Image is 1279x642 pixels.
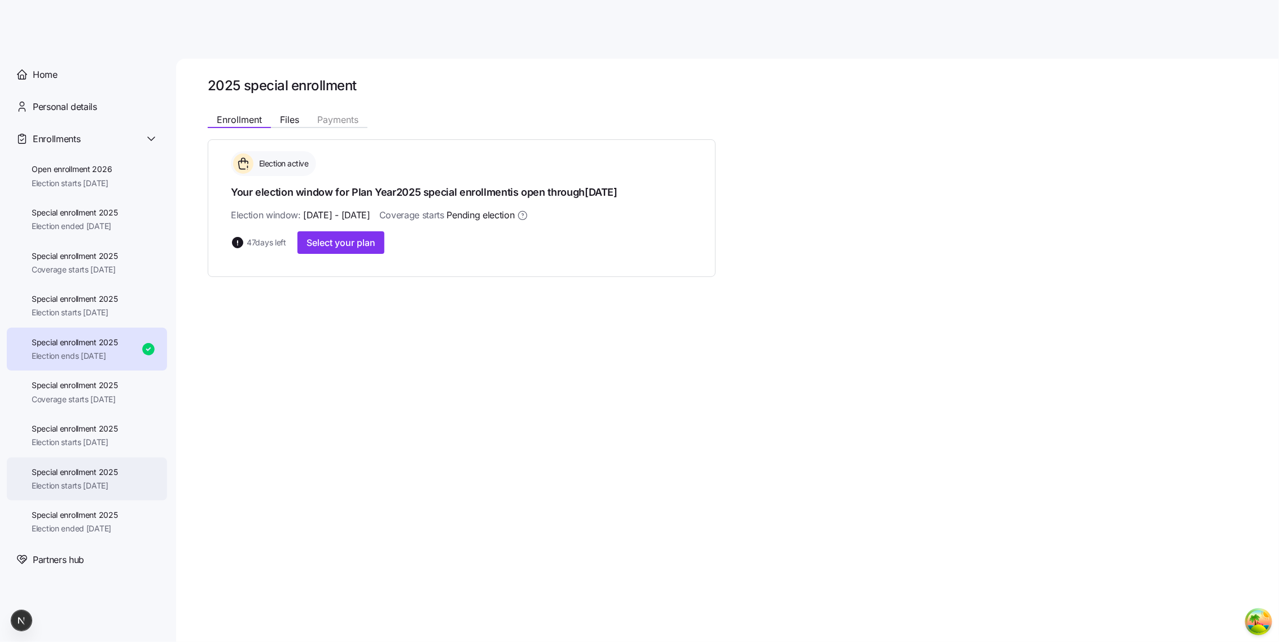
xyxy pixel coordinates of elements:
span: Coverage starts [DATE] [32,394,118,405]
span: Special enrollment 2025 [32,207,118,218]
span: 47 days left [247,237,286,248]
span: Election window: [231,208,370,222]
span: Special enrollment 2025 [32,337,118,348]
span: Files [280,115,299,124]
h1: Your election window for Plan Year 2025 special enrollment is open through [DATE] [231,185,693,199]
span: Home [33,68,58,82]
span: Special enrollment 2025 [32,250,118,262]
span: Open enrollment 2026 [32,164,112,175]
span: Payments [317,115,358,124]
button: Open Tanstack query devtools [1247,610,1270,633]
h1: 2025 special enrollment [208,77,1243,94]
span: Coverage starts [DATE] [32,264,118,275]
span: Personal details [33,100,97,114]
button: Select your plan [297,231,384,254]
span: Partners hub [33,553,84,567]
span: Special enrollment 2025 [32,467,118,478]
span: Election active [256,158,309,169]
span: Special enrollment 2025 [32,293,118,305]
span: Pending election [447,208,515,222]
span: Enrollment [217,115,262,124]
span: Election starts [DATE] [32,437,118,448]
span: Election ended [DATE] [32,221,118,232]
span: Coverage starts [379,208,528,222]
span: Election starts [DATE] [32,178,112,189]
span: Election starts [DATE] [32,307,118,318]
span: Election ends [DATE] [32,350,118,362]
span: Special enrollment 2025 [32,509,118,521]
span: Select your plan [306,236,375,249]
span: Special enrollment 2025 [32,423,118,434]
span: Election ended [DATE] [32,523,118,534]
span: Election starts [DATE] [32,480,118,491]
span: [DATE] - [DATE] [304,208,370,222]
span: Special enrollment 2025 [32,380,118,391]
span: Enrollments [33,132,80,146]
